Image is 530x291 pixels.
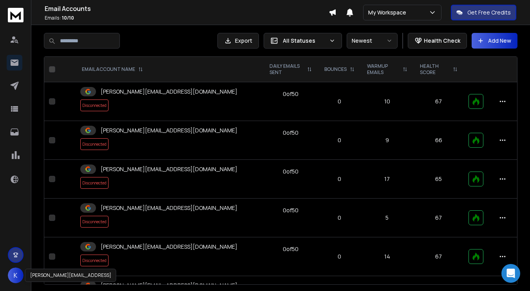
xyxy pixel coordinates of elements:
p: Emails : [45,15,329,21]
p: HEALTH SCORE [420,63,450,76]
p: [PERSON_NAME][EMAIL_ADDRESS][DOMAIN_NAME] [101,204,237,212]
div: EMAIL ACCOUNT NAME [82,66,143,72]
p: My Workspace [368,9,409,16]
div: [PERSON_NAME][EMAIL_ADDRESS] [25,269,116,282]
span: Disconnected [80,99,109,111]
td: 9 [361,121,414,160]
p: DAILY EMAILS SENT [270,63,304,76]
div: 0 of 50 [283,245,298,253]
p: [PERSON_NAME][EMAIL_ADDRESS][DOMAIN_NAME] [101,127,237,134]
td: 65 [414,160,464,199]
p: 0 [323,98,356,105]
div: 0 of 50 [283,206,298,214]
button: K [8,268,24,283]
span: Disconnected [80,216,109,228]
p: Get Free Credits [467,9,511,16]
p: [PERSON_NAME][EMAIL_ADDRESS][DOMAIN_NAME] [101,282,237,289]
td: 66 [414,121,464,160]
span: Disconnected [80,255,109,266]
td: 14 [361,237,414,276]
p: 0 [323,136,356,144]
div: 0 of 50 [283,90,298,98]
p: [PERSON_NAME][EMAIL_ADDRESS][DOMAIN_NAME] [101,165,237,173]
p: [PERSON_NAME][EMAIL_ADDRESS][DOMAIN_NAME] [101,88,237,96]
td: 67 [414,199,464,237]
button: Newest [347,33,398,49]
img: logo [8,8,24,22]
div: 0 of 50 [283,168,298,175]
td: 17 [361,160,414,199]
div: 0 of 50 [283,129,298,137]
td: 10 [361,82,414,121]
span: Disconnected [80,138,109,150]
div: Open Intercom Messenger [501,264,520,283]
button: Add New [472,33,517,49]
span: 10 / 10 [62,14,74,21]
span: Disconnected [80,177,109,189]
p: [PERSON_NAME][EMAIL_ADDRESS][DOMAIN_NAME] [101,243,237,251]
p: 0 [323,253,356,260]
p: 0 [323,175,356,183]
td: 67 [414,237,464,276]
button: Get Free Credits [451,5,516,20]
button: Export [217,33,259,49]
p: WARMUP EMAILS [367,63,400,76]
p: All Statuses [283,37,326,45]
p: BOUNCES [324,66,347,72]
p: Health Check [424,37,460,45]
button: Health Check [408,33,467,49]
td: 67 [414,82,464,121]
h1: Email Accounts [45,4,329,13]
p: 0 [323,214,356,222]
td: 5 [361,199,414,237]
